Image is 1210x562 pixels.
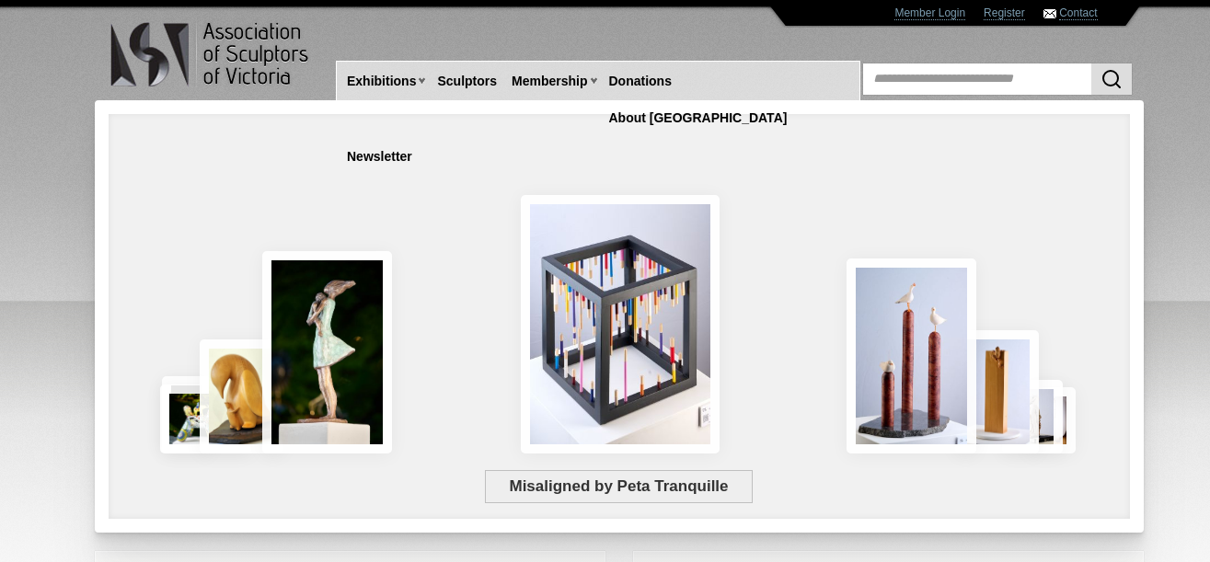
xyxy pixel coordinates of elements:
[262,251,393,453] img: Connection
[430,64,504,98] a: Sculptors
[1043,9,1056,18] img: Contact ASV
[340,64,423,98] a: Exhibitions
[109,18,312,91] img: logo.png
[984,6,1025,20] a: Register
[955,330,1039,453] img: Little Frog. Big Climb
[847,258,976,453] img: Rising Tides
[1059,6,1097,20] a: Contact
[894,6,965,20] a: Member Login
[521,195,720,453] img: Misaligned
[1101,68,1123,90] img: Search
[340,140,420,174] a: Newsletter
[602,101,795,135] a: About [GEOGRAPHIC_DATA]
[504,64,594,98] a: Membership
[602,64,679,98] a: Donations
[485,470,753,503] span: Misaligned by Peta Tranquille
